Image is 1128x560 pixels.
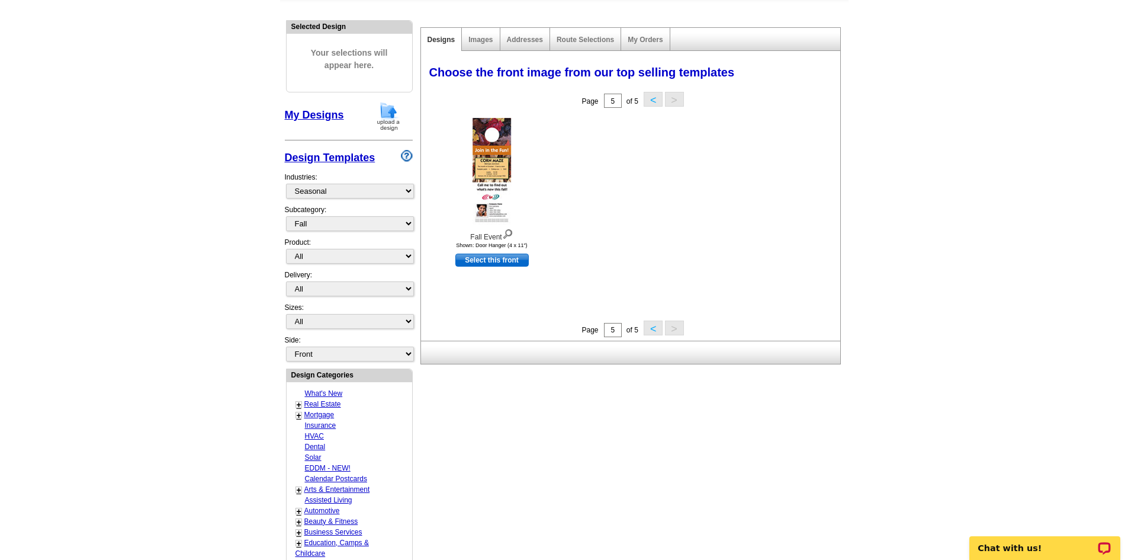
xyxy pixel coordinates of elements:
[304,528,362,536] a: Business Services
[304,485,370,494] a: Arts & Entertainment
[581,97,598,105] span: Page
[455,254,529,267] a: use this design
[373,101,404,132] img: upload-design
[468,36,493,44] a: Images
[305,496,352,504] a: Assisted Living
[285,270,413,302] div: Delivery:
[962,523,1128,560] iframe: LiveChat chat widget
[428,36,455,44] a: Designs
[297,517,301,527] a: +
[305,475,367,483] a: Calendar Postcards
[644,321,663,335] button: <
[626,326,638,334] span: of 5
[297,528,301,537] a: +
[628,36,663,44] a: My Orders
[473,118,512,225] img: Fall Event
[644,92,663,107] button: <
[427,226,557,242] div: Fall Event
[297,539,301,548] a: +
[665,321,684,335] button: >
[295,539,369,558] a: Education, Camps & Childcare
[401,150,413,162] img: design-wizard-help-icon.png
[305,453,322,462] a: Solar
[297,411,301,420] a: +
[427,242,557,248] div: Shown: Door Hanger (4 x 11")
[305,443,326,451] a: Dental
[297,485,301,495] a: +
[502,226,513,239] img: view design details
[305,421,336,430] a: Insurance
[285,204,413,237] div: Subcategory:
[297,507,301,516] a: +
[507,36,543,44] a: Addresses
[297,400,301,409] a: +
[305,432,324,440] a: HVAC
[285,237,413,270] div: Product:
[304,517,358,526] a: Beauty & Fitness
[665,92,684,107] button: >
[287,369,412,380] div: Design Categories
[305,389,343,398] a: What's New
[429,66,735,79] span: Choose the front image from our top selling templates
[285,109,344,121] a: My Designs
[557,36,614,44] a: Route Selections
[581,326,598,334] span: Page
[304,400,341,408] a: Real Estate
[304,507,340,515] a: Automotive
[285,152,375,164] a: Design Templates
[626,97,638,105] span: of 5
[295,35,403,84] span: Your selections will appear here.
[287,21,412,32] div: Selected Design
[285,166,413,204] div: Industries:
[285,335,413,363] div: Side:
[285,302,413,335] div: Sizes:
[305,464,351,472] a: EDDM - NEW!
[304,411,335,419] a: Mortgage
